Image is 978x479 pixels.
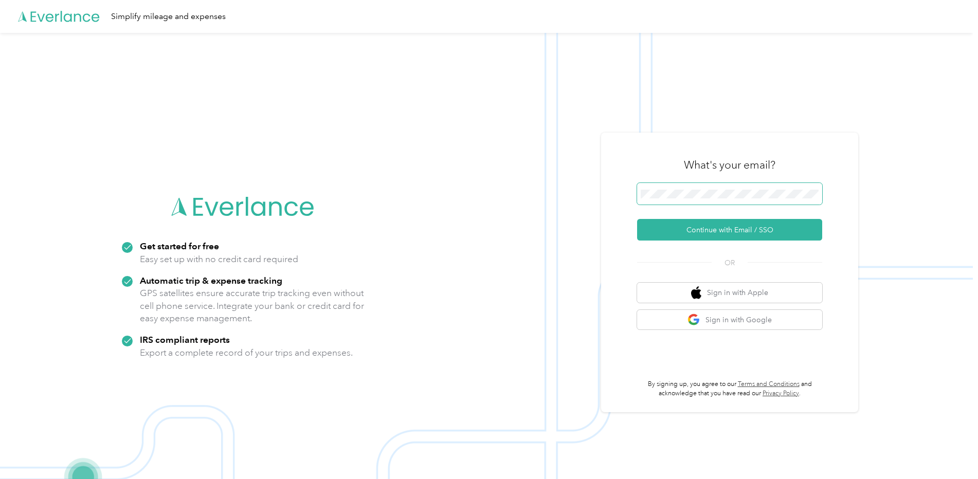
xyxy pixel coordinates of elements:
button: Continue with Email / SSO [637,219,822,241]
p: GPS satellites ensure accurate trip tracking even without cell phone service. Integrate your bank... [140,287,365,325]
strong: Get started for free [140,241,219,251]
button: google logoSign in with Google [637,310,822,330]
button: apple logoSign in with Apple [637,283,822,303]
img: google logo [687,314,700,326]
strong: Automatic trip & expense tracking [140,275,282,286]
div: Simplify mileage and expenses [111,10,226,23]
a: Terms and Conditions [738,380,800,388]
a: Privacy Policy [763,390,799,397]
p: By signing up, you agree to our and acknowledge that you have read our . [637,380,822,398]
h3: What's your email? [684,158,775,172]
img: apple logo [691,286,701,299]
strong: IRS compliant reports [140,334,230,345]
p: Easy set up with no credit card required [140,253,298,266]
span: OR [712,257,748,268]
p: Export a complete record of your trips and expenses. [140,346,353,359]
